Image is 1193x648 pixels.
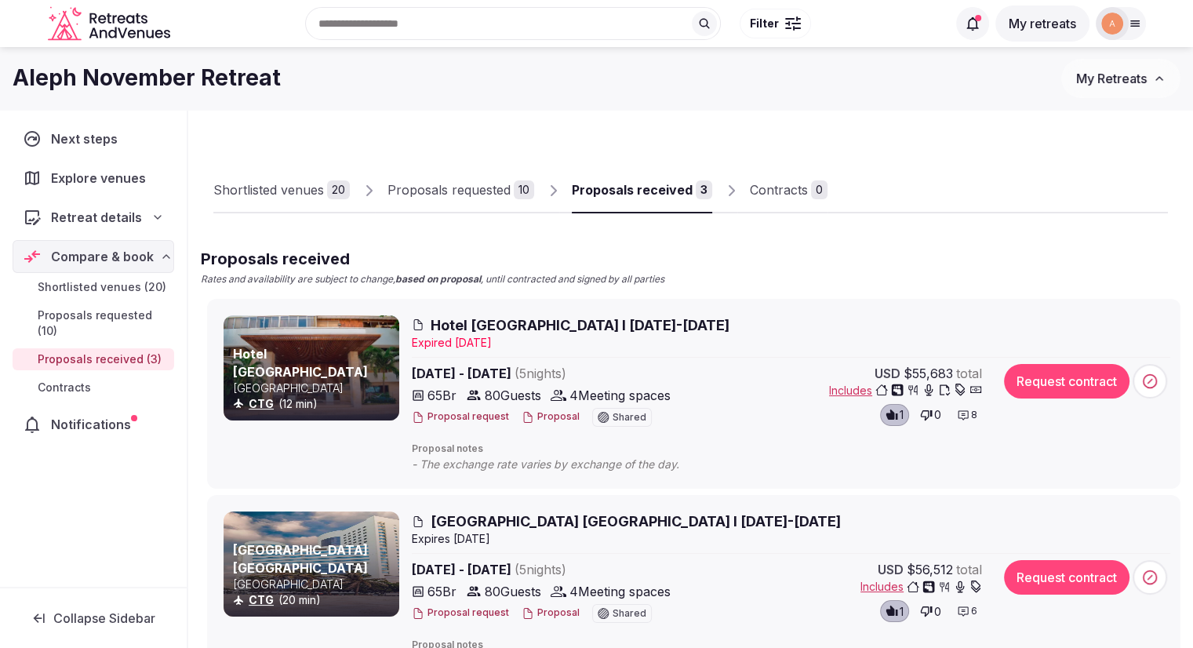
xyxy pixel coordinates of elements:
[1101,13,1123,35] img: augusto
[201,273,664,286] p: Rates and availability are subject to change, , until contracted and signed by all parties
[387,168,534,213] a: Proposals requested10
[485,386,541,405] span: 80 Guests
[38,279,166,295] span: Shortlisted venues (20)
[427,386,456,405] span: 65 Br
[412,457,711,472] span: - The exchange rate varies by exchange of the day.
[696,180,712,199] div: 3
[13,348,174,370] a: Proposals received (3)
[38,380,91,395] span: Contracts
[412,364,688,383] span: [DATE] - [DATE]
[522,410,580,424] button: Proposal
[1076,71,1147,86] span: My Retreats
[13,122,174,155] a: Next steps
[53,610,155,626] span: Collapse Sidebar
[1004,560,1129,595] button: Request contract
[13,601,174,635] button: Collapse Sidebar
[613,609,646,618] span: Shared
[875,364,900,383] span: USD
[233,396,396,412] div: (12 min)
[750,16,779,31] span: Filter
[860,579,982,595] button: Includes
[878,560,904,579] span: USD
[38,308,168,339] span: Proposals requested (10)
[233,592,396,608] div: (20 min)
[51,247,154,266] span: Compare & book
[904,364,953,383] span: $55,683
[213,168,350,213] a: Shortlisted venues20
[811,180,827,199] div: 0
[13,63,281,93] h1: Aleph November Retreat
[233,542,368,575] a: [GEOGRAPHIC_DATA] [GEOGRAPHIC_DATA]
[934,604,941,620] span: 0
[412,410,509,424] button: Proposal request
[880,404,909,426] button: 1
[829,383,982,399] button: Includes
[971,605,977,618] span: 6
[387,180,511,199] div: Proposals requested
[38,351,162,367] span: Proposals received (3)
[51,169,152,187] span: Explore venues
[13,304,174,342] a: Proposals requested (10)
[48,6,173,42] svg: Retreats and Venues company logo
[213,180,324,199] div: Shortlisted venues
[412,531,1170,547] div: Expire s [DATE]
[427,582,456,601] span: 65 Br
[515,366,566,381] span: ( 5 night s )
[572,168,712,213] a: Proposals received3
[956,560,982,579] span: total
[514,180,534,199] div: 10
[900,407,904,423] span: 1
[740,9,811,38] button: Filter
[431,511,841,531] span: [GEOGRAPHIC_DATA] [GEOGRAPHIC_DATA] I [DATE]-[DATE]
[952,600,982,622] button: 6
[13,377,174,399] a: Contracts
[907,560,953,579] span: $56,512
[956,364,982,383] span: total
[412,335,1170,351] div: Expire d [DATE]
[431,315,729,335] span: Hotel [GEOGRAPHIC_DATA] I [DATE]-[DATE]
[51,129,124,148] span: Next steps
[995,5,1089,42] button: My retreats
[900,604,904,620] span: 1
[233,346,368,379] a: Hotel [GEOGRAPHIC_DATA]
[412,560,688,579] span: [DATE] - [DATE]
[569,386,671,405] span: 4 Meeting spaces
[412,442,1170,456] span: Proposal notes
[971,409,977,422] span: 8
[915,600,946,622] button: 0
[952,404,982,426] button: 8
[249,593,274,606] a: CTG
[934,407,941,423] span: 0
[13,276,174,298] a: Shortlisted venues (20)
[569,582,671,601] span: 4 Meeting spaces
[201,248,664,270] h2: Proposals received
[51,415,137,434] span: Notifications
[395,273,481,285] strong: based on proposal
[880,600,909,622] button: 1
[233,380,396,396] p: [GEOGRAPHIC_DATA]
[1061,59,1180,98] button: My Retreats
[51,208,142,227] span: Retreat details
[485,582,541,601] span: 80 Guests
[750,168,827,213] a: Contracts0
[995,16,1089,31] a: My retreats
[515,562,566,577] span: ( 5 night s )
[522,606,580,620] button: Proposal
[13,162,174,195] a: Explore venues
[13,408,174,441] a: Notifications
[750,180,808,199] div: Contracts
[915,404,946,426] button: 0
[572,180,693,199] div: Proposals received
[412,606,509,620] button: Proposal request
[249,397,274,410] a: CTG
[613,413,646,422] span: Shared
[327,180,350,199] div: 20
[48,6,173,42] a: Visit the homepage
[233,577,396,592] p: [GEOGRAPHIC_DATA]
[1004,364,1129,399] button: Request contract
